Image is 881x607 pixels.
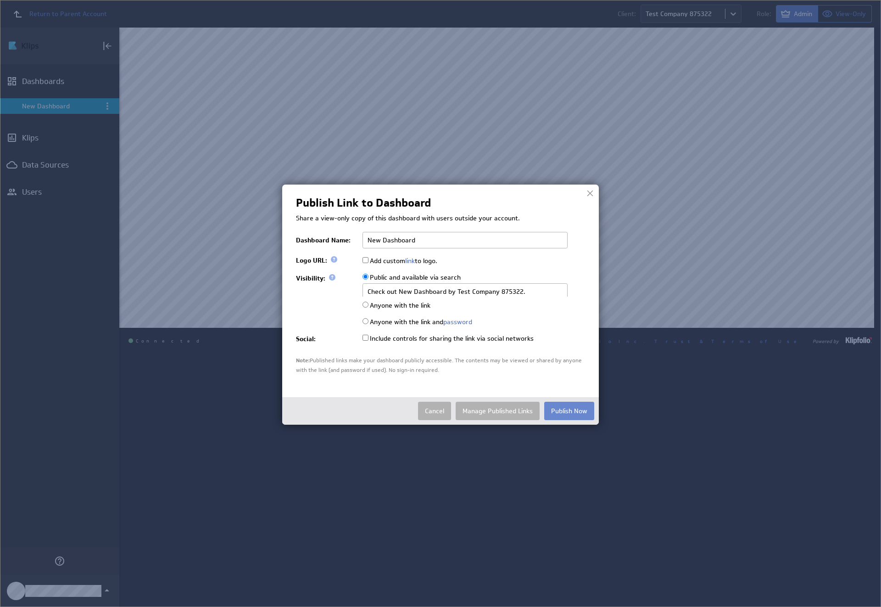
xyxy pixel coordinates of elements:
button: Cancel [418,402,451,420]
input: Anyone with the link andpassword [362,318,368,324]
a: Manage Published Links [456,402,540,420]
h2: Publish Link to Dashboard [296,198,431,208]
a: password [443,318,472,326]
button: Publish Now [544,402,594,420]
td: Logo URL: [296,252,358,269]
input: Add customlinkto logo. [362,257,368,263]
td: Dashboard Name: [296,228,358,252]
input: Anyone with the link [362,302,368,308]
label: Anyone with the link [362,301,430,309]
span: Note: [296,357,310,364]
td: Visibility: [296,269,358,297]
label: Public and available via search [362,273,461,281]
label: Anyone with the link and [362,318,472,326]
td: Social: [296,330,358,347]
label: Add custom to logo. [362,257,437,265]
p: Share a view-only copy of this dashboard with users outside your account. [296,214,585,223]
a: link [405,257,415,265]
input: Include controls for sharing the link via social networks [362,335,368,341]
div: Published links make your dashboard publicly accessible. The contents may be viewed or shared by ... [296,356,585,374]
label: Include controls for sharing the link via social networks [362,334,534,343]
input: Public and available via search [362,274,368,280]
